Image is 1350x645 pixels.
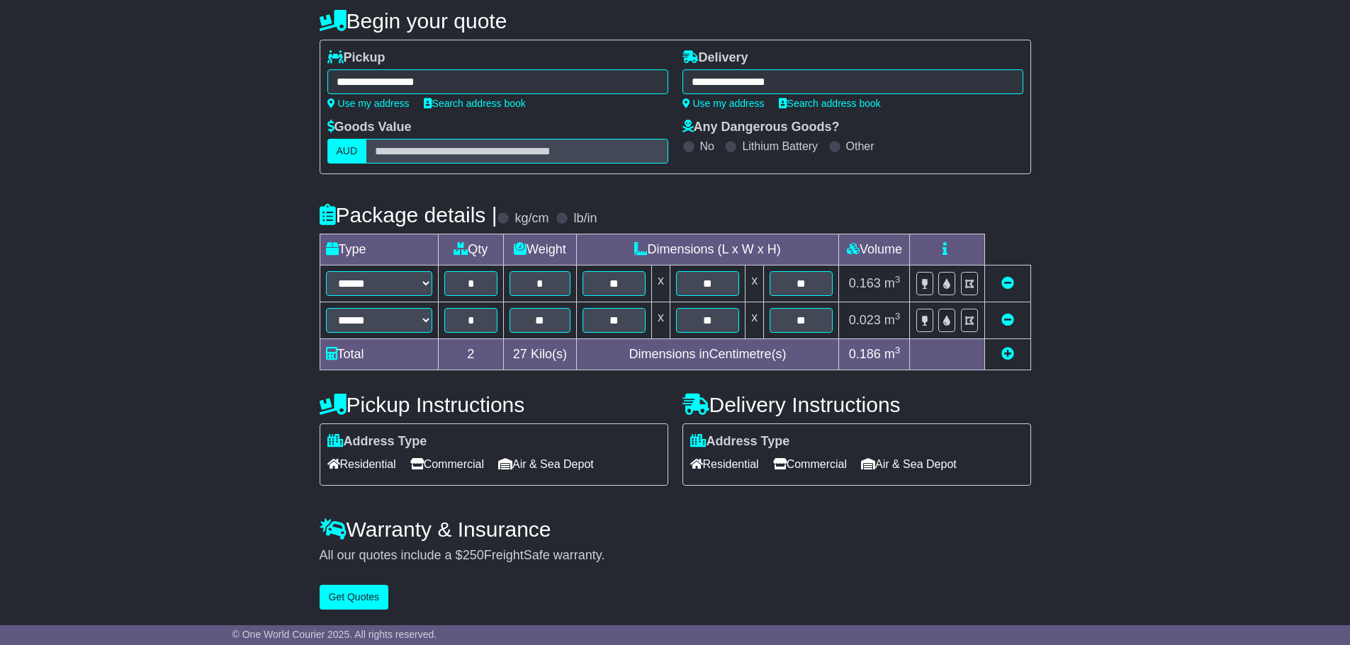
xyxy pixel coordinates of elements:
[327,50,386,66] label: Pickup
[651,266,670,302] td: x
[327,98,410,109] a: Use my address
[320,585,389,610] button: Get Quotes
[849,276,881,290] span: 0.163
[884,347,901,361] span: m
[513,347,527,361] span: 27
[773,453,847,475] span: Commercial
[700,139,714,153] label: No
[320,203,497,227] h4: Package details |
[849,347,881,361] span: 0.186
[410,453,484,475] span: Commercial
[895,274,901,285] sup: 3
[1001,313,1014,327] a: Remove this item
[682,98,765,109] a: Use my address
[746,266,764,302] td: x
[742,139,818,153] label: Lithium Battery
[576,339,839,370] td: Dimensions in Centimetre(s)
[846,139,874,153] label: Other
[320,339,438,370] td: Total
[839,234,910,266] td: Volume
[514,211,549,227] label: kg/cm
[498,453,594,475] span: Air & Sea Depot
[320,234,438,266] td: Type
[895,311,901,321] sup: 3
[682,120,840,135] label: Any Dangerous Goods?
[682,50,748,66] label: Delivery
[438,234,504,266] td: Qty
[884,313,901,327] span: m
[232,629,437,640] span: © One World Courier 2025. All rights reserved.
[327,120,412,135] label: Goods Value
[504,234,577,266] td: Weight
[327,453,396,475] span: Residential
[320,548,1031,564] div: All our quotes include a $ FreightSafe warranty.
[576,234,839,266] td: Dimensions (L x W x H)
[327,139,367,164] label: AUD
[504,339,577,370] td: Kilo(s)
[690,453,759,475] span: Residential
[1001,276,1014,290] a: Remove this item
[746,302,764,339] td: x
[651,302,670,339] td: x
[320,518,1031,541] h4: Warranty & Insurance
[573,211,597,227] label: lb/in
[320,9,1031,33] h4: Begin your quote
[438,339,504,370] td: 2
[327,434,427,450] label: Address Type
[779,98,881,109] a: Search address book
[424,98,526,109] a: Search address book
[1001,347,1014,361] a: Add new item
[895,345,901,355] sup: 3
[463,548,484,562] span: 250
[884,276,901,290] span: m
[861,453,957,475] span: Air & Sea Depot
[682,393,1031,416] h4: Delivery Instructions
[690,434,790,450] label: Address Type
[849,313,881,327] span: 0.023
[320,393,668,416] h4: Pickup Instructions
